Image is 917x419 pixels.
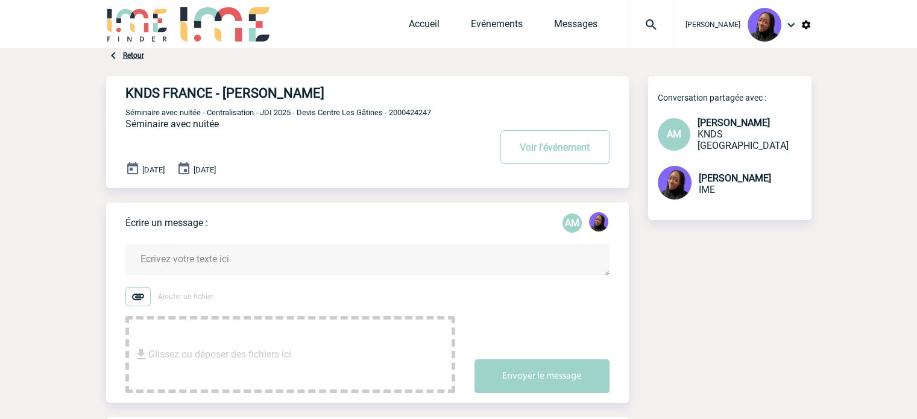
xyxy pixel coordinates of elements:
[562,213,582,233] p: AM
[409,18,440,35] a: Accueil
[106,7,169,42] img: IME-Finder
[698,117,770,128] span: [PERSON_NAME]
[658,166,692,200] img: 131349-0.png
[589,212,608,234] div: Tabaski THIAM
[562,213,582,233] div: Aurélie MORO
[125,118,219,130] span: Séminaire avec nuitée
[699,172,771,184] span: [PERSON_NAME]
[589,212,608,232] img: 131349-0.png
[125,86,454,101] h4: KNDS FRANCE - [PERSON_NAME]
[142,165,165,174] span: [DATE]
[148,324,291,385] span: Glissez ou déposer des fichiers ici
[125,217,208,228] p: Écrire un message :
[471,18,523,35] a: Evénements
[554,18,597,35] a: Messages
[658,93,811,102] p: Conversation partagée avec :
[500,130,610,164] button: Voir l'événement
[125,108,431,117] span: Séminaire avec nuitée - Centralisation - JDI 2025 - Devis Centre Les Gâtines - 2000424247
[194,165,216,174] span: [DATE]
[698,128,789,151] span: KNDS [GEOGRAPHIC_DATA]
[699,184,715,195] span: IME
[748,8,781,42] img: 131349-0.png
[667,128,681,140] span: AM
[685,20,740,29] span: [PERSON_NAME]
[134,347,148,362] img: file_download.svg
[474,359,610,393] button: Envoyer le message
[123,51,144,60] a: Retour
[158,292,213,301] span: Ajouter un fichier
